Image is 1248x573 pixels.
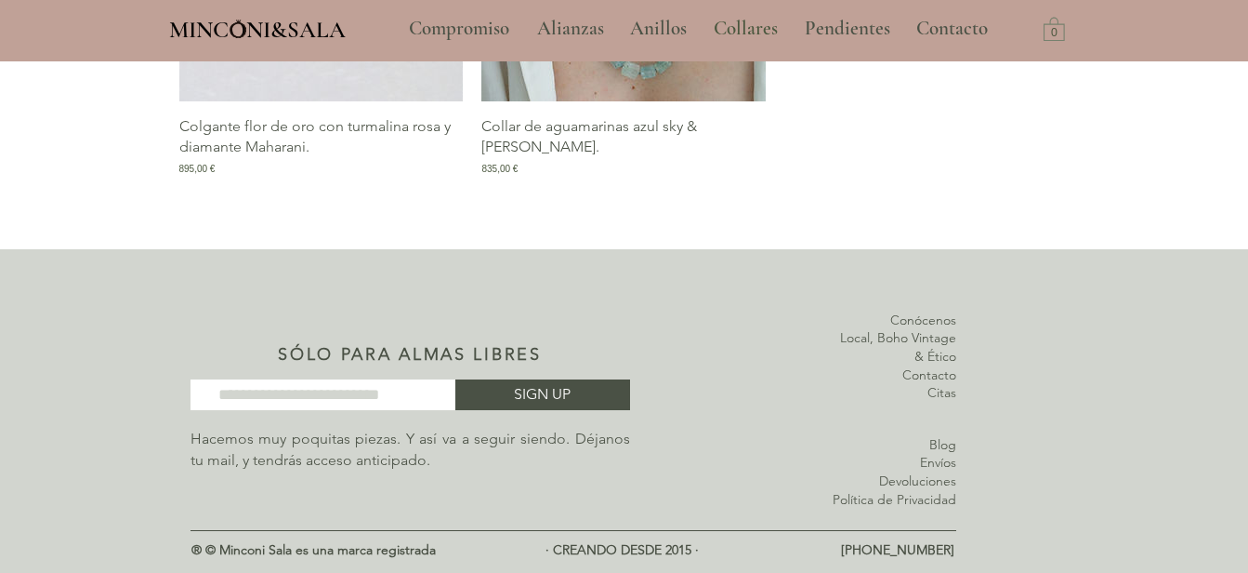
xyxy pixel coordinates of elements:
span: [PHONE_NUMBER] [841,541,954,558]
span: SÓLO PARA ALMAS LIBRES [278,344,541,365]
span: · CREANDO DESDE 2015 · [545,541,699,558]
a: Colgante flor de oro con turmalina rosa y diamante Maharani.895,00 € [179,116,464,176]
a: Carrito con 0 ítems [1044,16,1065,41]
a: Collares [700,6,791,52]
span: MINCONI&SALA [169,16,346,44]
a: Contacto [902,366,956,383]
a: Citas [927,384,956,401]
a: Pendientes [791,6,902,52]
a: MINCONI&SALA [169,12,346,43]
a: Devoluciones [879,473,956,489]
button: SIGN UP [455,380,630,410]
p: Contacto [907,6,997,52]
p: Anillos [621,6,696,52]
p: Collar de aguamarinas azul sky & [PERSON_NAME]. [481,116,766,158]
text: 0 [1051,27,1058,40]
p: Colgante flor de oro con turmalina rosa y diamante Maharani. [179,116,464,158]
p: Hacemos muy poquitas piezas. Y así va a seguir siendo. Déjanos tu mail, y tendrás acceso anticipado. [190,429,630,471]
span: 895,00 € [179,162,216,176]
a: Local, Boho Vintage & Ético [840,329,956,365]
a: Envíos [920,454,956,471]
a: Blog [929,436,956,453]
a: Conócenos [890,312,956,328]
p: Alianzas [528,6,613,52]
a: Collar de aguamarinas azul sky & [PERSON_NAME].835,00 € [481,116,766,176]
span: 835,00 € [481,162,518,176]
a: Contacto [902,6,1003,52]
p: Collares [704,6,787,52]
img: Minconi Sala [230,20,246,38]
span: ® © Minconi Sala es una marca registrada [191,541,436,558]
a: Alianzas [523,6,616,52]
p: Pendientes [795,6,900,52]
a: Política de Privacidad [833,491,956,508]
a: Anillos [616,6,700,52]
span: SIGN UP [514,384,571,405]
nav: Sitio [359,6,1039,52]
p: Compromiso [400,6,519,52]
a: Compromiso [395,6,523,52]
